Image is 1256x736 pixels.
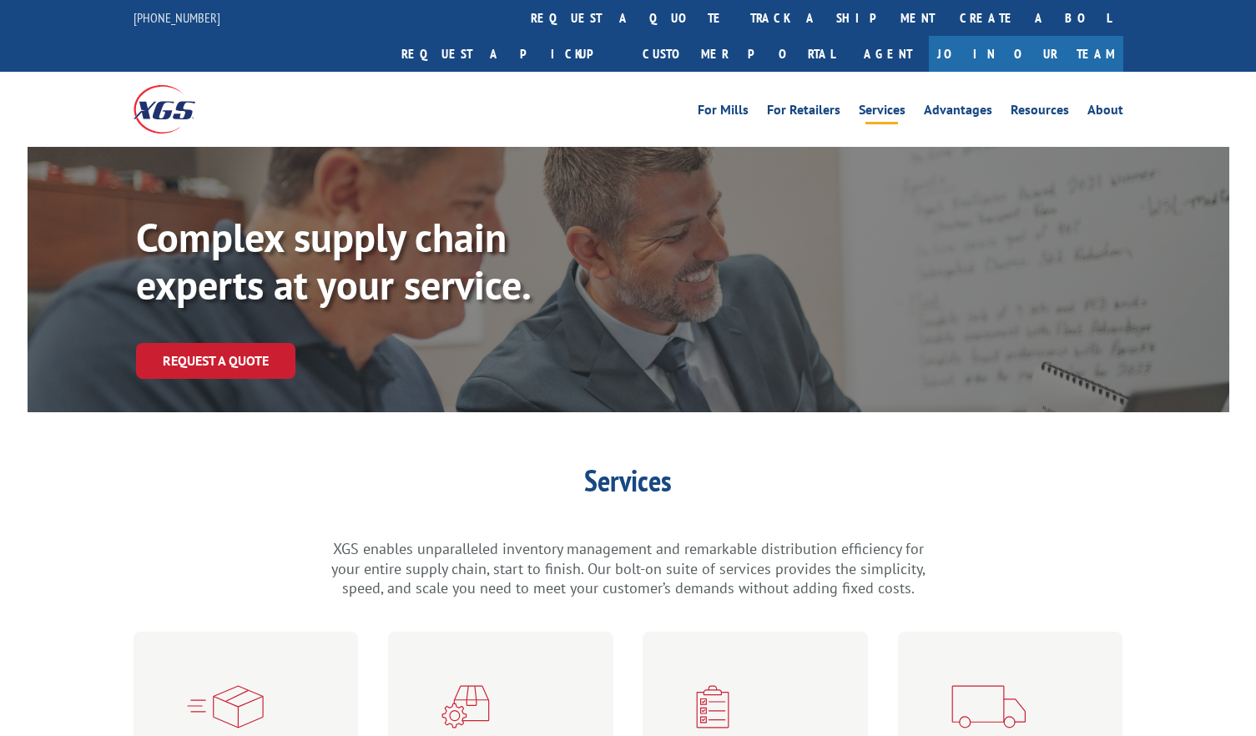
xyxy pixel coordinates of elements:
a: About [1087,103,1123,122]
img: xgs-icon-warehouseing-cutting-fulfillment-red [441,685,490,728]
a: Request a pickup [389,36,630,72]
a: Advantages [924,103,992,122]
p: XGS enables unparalleled inventory management and remarkable distribution efficiency for your ent... [328,539,929,598]
a: For Mills [698,103,749,122]
a: Join Our Team [929,36,1123,72]
a: Agent [847,36,929,72]
a: For Retailers [767,103,840,122]
img: xgs-icon-transportation-forms-red [951,685,1026,728]
a: Resources [1011,103,1069,122]
a: [PHONE_NUMBER] [134,9,220,26]
a: Services [859,103,905,122]
img: xgs-icon-custom-logistics-solutions-red [696,685,729,728]
a: Request a Quote [136,343,295,379]
a: Customer Portal [630,36,847,72]
h1: Services [328,466,929,504]
img: xgs-icon-specialized-ltl-red [187,685,264,728]
p: Complex supply chain experts at your service. [136,214,637,310]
